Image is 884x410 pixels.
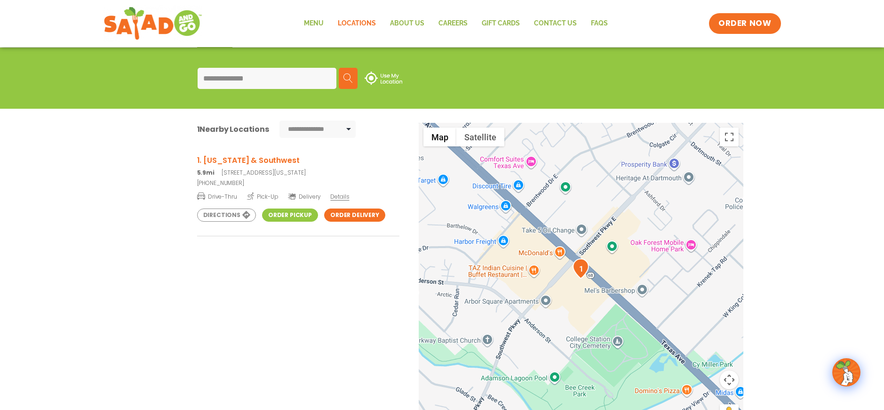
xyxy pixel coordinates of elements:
[324,209,385,222] a: Order Delivery
[297,13,331,34] a: Menu
[718,18,771,29] span: ORDER NOW
[197,209,256,222] a: Directions
[330,193,349,201] span: Details
[247,192,279,201] span: Pick-Up
[423,128,456,146] button: Show street map
[584,13,615,34] a: FAQs
[720,370,739,389] button: Map camera controls
[197,169,215,177] strong: 5.9mi
[288,193,320,201] span: Delivery
[331,13,383,34] a: Locations
[456,128,504,146] button: Show satellite imagery
[431,13,475,34] a: Careers
[475,13,527,34] a: GIFT CARDS
[262,209,318,222] a: Order Pickup
[197,154,399,166] h3: 1. [US_STATE] & Southwest
[197,154,399,177] a: 1. [US_STATE] & Southwest 5.9mi[STREET_ADDRESS][US_STATE]
[197,123,269,135] div: Nearby Locations
[197,192,237,201] span: Drive-Thru
[197,169,399,177] p: [STREET_ADDRESS][US_STATE]
[104,5,203,42] img: new-SAG-logo-768×292
[197,124,200,135] span: 1
[383,13,431,34] a: About Us
[709,13,780,34] a: ORDER NOW
[720,128,739,146] button: Toggle fullscreen view
[833,359,860,386] img: wpChatIcon
[527,13,584,34] a: Contact Us
[365,72,402,85] img: use-location.svg
[197,179,399,187] a: [PHONE_NUMBER]
[573,258,589,279] div: 1
[297,13,615,34] nav: Menu
[343,73,353,83] img: search.svg
[197,189,399,201] a: Drive-Thru Pick-Up Delivery Details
